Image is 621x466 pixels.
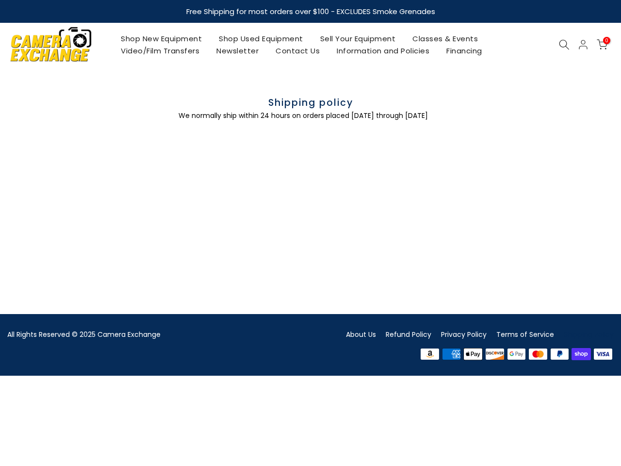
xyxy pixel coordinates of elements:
[484,347,506,361] img: discover
[267,45,328,57] a: Contact Us
[462,347,484,361] img: apple pay
[404,33,487,45] a: Classes & Events
[441,347,462,361] img: american express
[186,6,435,17] strong: Free Shipping for most orders over $100 - EXCLUDES Smoke Grenades
[441,330,487,339] a: Privacy Policy
[328,45,438,57] a: Information and Policies
[419,347,441,361] img: amazon payments
[113,33,211,45] a: Shop New Equipment
[571,347,592,361] img: shopify pay
[506,347,527,361] img: google pay
[564,330,614,339] a: Shipping Policy
[311,33,404,45] a: Sell Your Equipment
[179,96,443,110] h1: Shipping policy
[527,347,549,361] img: master
[597,39,607,50] a: 0
[496,330,554,339] a: Terms of Service
[592,347,614,361] img: visa
[7,329,303,341] div: All Rights Reserved © 2025 Camera Exchange
[113,45,208,57] a: Video/Film Transfers
[603,37,610,44] span: 0
[438,45,491,57] a: Financing
[211,33,312,45] a: Shop Used Equipment
[346,330,376,339] a: About Us
[179,110,443,122] div: We normally ship within 24 hours on orders placed [DATE] through [DATE]
[208,45,267,57] a: Newsletter
[549,347,571,361] img: paypal
[386,330,431,339] a: Refund Policy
